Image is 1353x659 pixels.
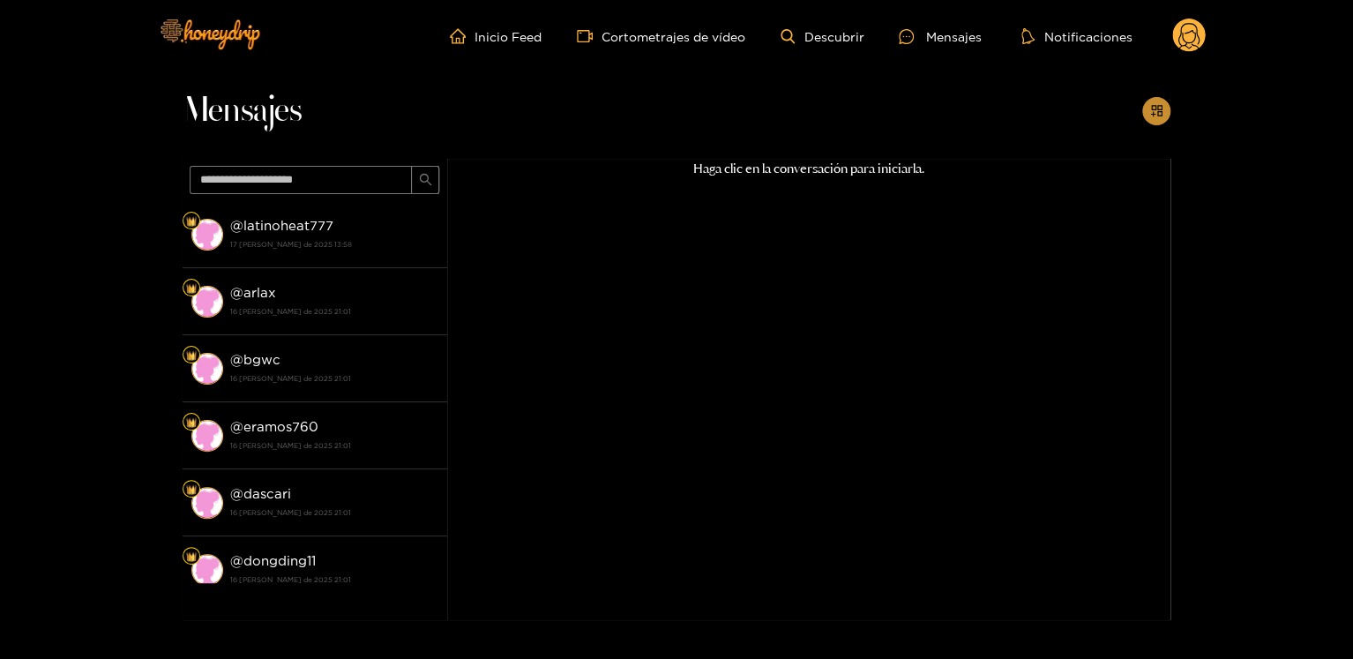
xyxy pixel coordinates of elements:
span: buscar [419,173,432,188]
font: 16 [PERSON_NAME] de 2025 21:01 [230,442,351,449]
img: conversación [191,420,223,452]
font: Haga clic en la conversación para iniciarla. [693,161,924,176]
a: Descubrir [781,29,863,44]
img: conversación [191,554,223,586]
span: hogar [450,28,475,44]
font: @ [230,419,243,434]
font: @ [230,218,243,233]
font: dongding11 [243,553,316,568]
img: conversación [191,219,223,251]
img: Nivel de ventilador [186,216,197,227]
img: Nivel de ventilador [186,283,197,294]
img: Nivel de ventilador [186,417,197,428]
font: 16 [PERSON_NAME] de 2025 21:01 [230,375,351,382]
font: Inicio Feed [475,30,542,43]
img: Nivel de ventilador [186,551,197,562]
font: @dascari [230,486,291,501]
img: Nivel de ventilador [186,350,197,361]
font: eramos760 [243,419,318,434]
font: Cortometrajes de vídeo [602,30,745,43]
font: Mensajes [183,94,302,129]
font: 16 [PERSON_NAME] de 2025 21:01 [230,576,351,583]
font: @arlax [230,285,276,300]
font: Descubrir [804,30,863,43]
span: cámara de vídeo [577,28,602,44]
span: añadir a la tienda de aplicaciones [1150,104,1163,119]
button: buscar [411,166,439,194]
img: conversación [191,286,223,318]
font: @bgwc [230,352,280,367]
img: conversación [191,487,223,519]
font: @ [230,553,243,568]
font: 17 [PERSON_NAME] de 2025 13:58 [230,241,352,248]
font: Mensajes [925,30,981,43]
a: Cortometrajes de vídeo [577,28,745,44]
button: Notificaciones [1016,27,1137,45]
font: 16 [PERSON_NAME] de 2025 21:01 [230,509,351,516]
font: 16 [PERSON_NAME] de 2025 21:01 [230,308,351,315]
img: Nivel de ventilador [186,484,197,495]
img: conversación [191,353,223,385]
font: Notificaciones [1043,30,1132,43]
button: añadir a la tienda de aplicaciones [1142,97,1170,125]
a: Inicio Feed [450,28,542,44]
font: latinoheat777 [243,218,333,233]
